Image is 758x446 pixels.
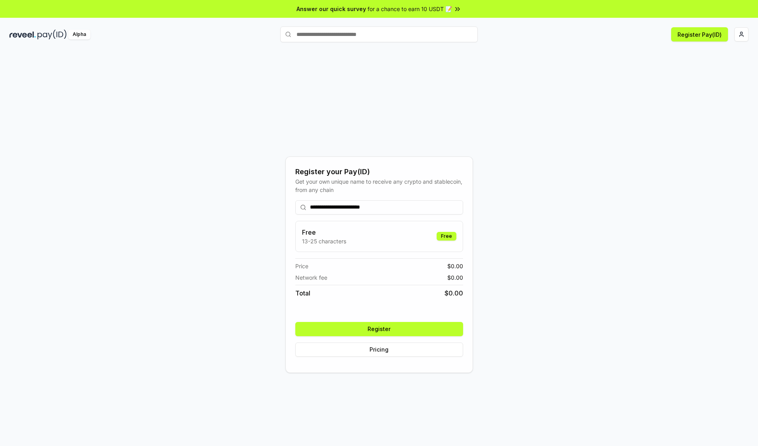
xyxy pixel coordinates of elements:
[447,262,463,270] span: $ 0.00
[368,5,452,13] span: for a chance to earn 10 USDT 📝
[295,262,308,270] span: Price
[445,288,463,298] span: $ 0.00
[295,177,463,194] div: Get your own unique name to receive any crypto and stablecoin, from any chain
[295,273,327,282] span: Network fee
[296,5,366,13] span: Answer our quick survey
[437,232,456,241] div: Free
[302,237,346,245] p: 13-25 characters
[295,322,463,336] button: Register
[9,30,36,40] img: reveel_dark
[671,27,728,41] button: Register Pay(ID)
[295,288,310,298] span: Total
[447,273,463,282] span: $ 0.00
[68,30,90,40] div: Alpha
[38,30,67,40] img: pay_id
[302,228,346,237] h3: Free
[295,166,463,177] div: Register your Pay(ID)
[295,342,463,357] button: Pricing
